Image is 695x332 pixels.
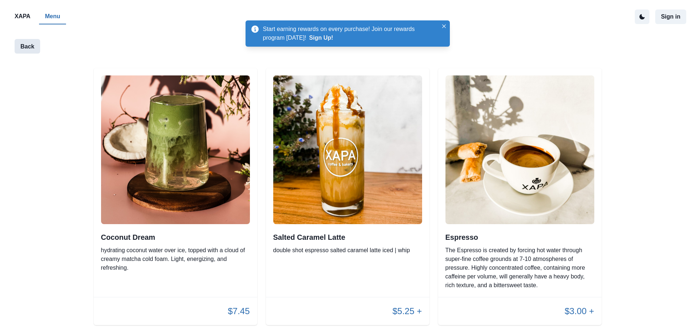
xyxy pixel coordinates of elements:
[101,75,250,224] img: original.jpeg
[309,35,333,41] button: Sign Up!
[438,68,602,325] div: EspressoThe Espresso is created by forcing hot water through super-fine coffee grounds at 7-10 at...
[445,75,594,224] img: original.jpeg
[45,12,60,21] p: Menu
[94,68,257,325] div: Coconut Dreamhydrating coconut water over ice, topped with a cloud of creamy matcha cold foam. Li...
[101,233,250,242] h2: Coconut Dream
[101,246,250,272] p: hydrating coconut water over ice, topped with a cloud of creamy matcha cold foam. Light, energizi...
[393,305,422,318] p: $5.25 +
[273,233,422,242] h2: Salted Caramel Latte
[565,305,594,318] p: $3.00 +
[445,233,594,242] h2: Espresso
[273,75,422,224] img: original.jpeg
[635,9,649,24] button: active dark theme mode
[266,68,429,325] div: Salted Caramel Lattedouble shot espresso salted caramel latte iced | whip$5.25 +
[273,246,422,255] p: double shot espresso salted caramel latte iced | whip
[228,305,250,318] p: $7.45
[445,246,594,290] p: The Espresso is created by forcing hot water through super-fine coffee grounds at 7-10 atmosphere...
[440,22,448,31] button: Close
[655,9,686,24] button: Sign in
[15,39,40,54] button: Back
[15,12,30,21] p: XAPA
[263,25,438,42] p: Start earning rewards on every purchase! Join our rewards program [DATE]!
